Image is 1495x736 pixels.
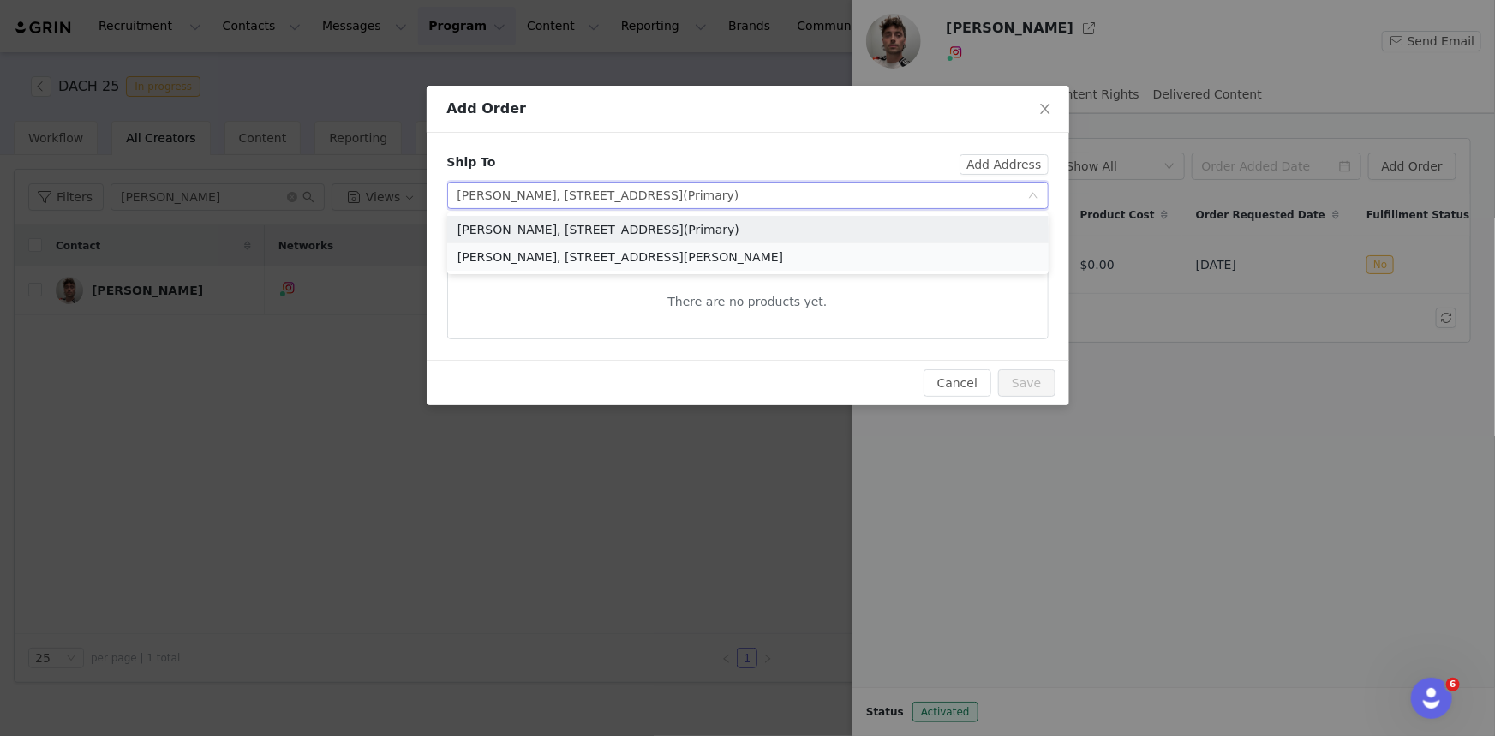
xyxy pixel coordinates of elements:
button: Cancel [924,369,991,397]
span: (Primary) [684,223,739,236]
i: icon: down [1028,190,1038,202]
div: [PERSON_NAME], [STREET_ADDRESS] [457,183,739,208]
button: Add Address [960,154,1048,175]
span: Add Order [447,100,527,117]
div: Ship To [447,153,496,171]
iframe: Intercom live chat [1411,678,1452,719]
div: There are no products yet. [448,279,1048,325]
span: 6 [1446,678,1460,691]
i: icon: close [1038,102,1052,116]
span: (Primary) [684,188,739,202]
li: [PERSON_NAME], [STREET_ADDRESS] [447,216,1049,243]
button: Close [1021,86,1069,134]
button: Save [998,369,1055,397]
li: [PERSON_NAME], [STREET_ADDRESS][PERSON_NAME] [447,243,1049,271]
